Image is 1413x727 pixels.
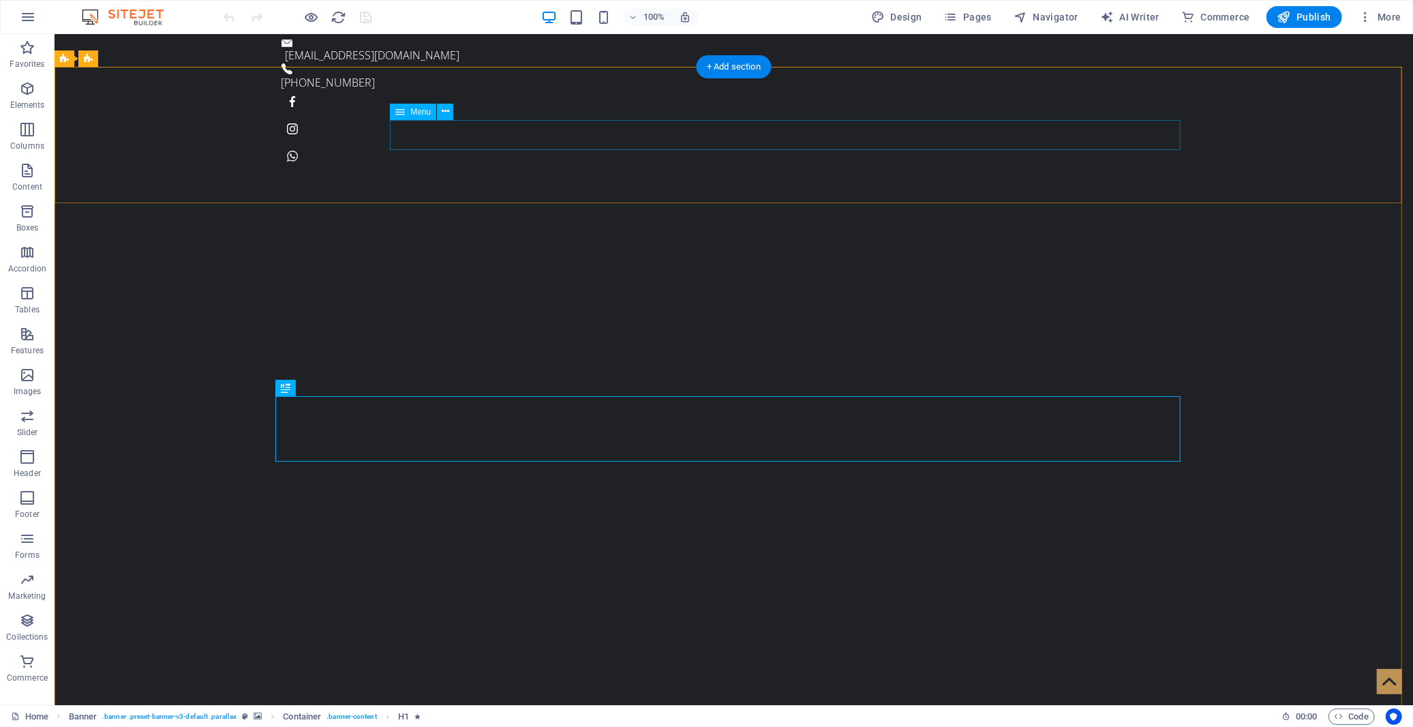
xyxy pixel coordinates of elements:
p: Columns [10,140,44,151]
span: Code [1335,709,1369,725]
span: Publish [1277,10,1331,24]
p: Elements [10,100,45,110]
p: Slider [17,427,38,438]
i: This element contains a background [254,713,262,720]
i: On resize automatically adjust zoom level to fit chosen device. [679,11,691,23]
p: Images [14,386,42,397]
span: AI Writer [1100,10,1159,24]
p: Forms [15,550,40,561]
span: Click to select. Double-click to edit [69,709,97,725]
i: Reload page [331,10,347,25]
span: : [1305,711,1307,722]
p: Features [11,345,44,356]
button: Pages [939,6,997,28]
p: Commerce [7,672,48,683]
i: This element is a customizable preset [242,713,248,720]
span: Click to select. Double-click to edit [283,709,321,725]
span: 00 00 [1296,709,1317,725]
button: reload [331,9,347,25]
a: Click to cancel selection. Double-click to open Pages [11,709,48,725]
p: Header [14,468,41,479]
span: Click to select. Double-click to edit [398,709,409,725]
nav: breadcrumb [69,709,421,725]
p: Marketing [8,591,46,602]
p: Favorites [10,59,44,70]
span: . banner-content [326,709,376,725]
button: More [1353,6,1407,28]
button: Click here to leave preview mode and continue editing [303,9,320,25]
div: + Add section [696,55,772,78]
i: Element contains an animation [414,713,421,720]
p: Boxes [16,222,39,233]
p: Collections [6,632,48,642]
button: Design [866,6,928,28]
span: . banner .preset-banner-v3-default .parallax [102,709,237,725]
p: Tables [15,304,40,315]
h6: 100% [643,9,665,25]
button: Navigator [1008,6,1084,28]
span: Menu [410,108,431,116]
button: Usercentrics [1386,709,1402,725]
h6: Session time [1281,709,1318,725]
p: Footer [15,509,40,520]
span: Design [871,10,922,24]
button: Commerce [1176,6,1256,28]
div: Design (Ctrl+Alt+Y) [866,6,928,28]
span: Navigator [1014,10,1078,24]
img: Editor Logo [78,9,181,25]
button: AI Writer [1095,6,1165,28]
button: 100% [623,9,671,25]
span: More [1358,10,1401,24]
span: Commerce [1181,10,1250,24]
span: Pages [944,10,992,24]
p: Accordion [8,263,46,274]
p: Content [12,181,42,192]
button: Publish [1266,6,1342,28]
button: Code [1328,709,1375,725]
